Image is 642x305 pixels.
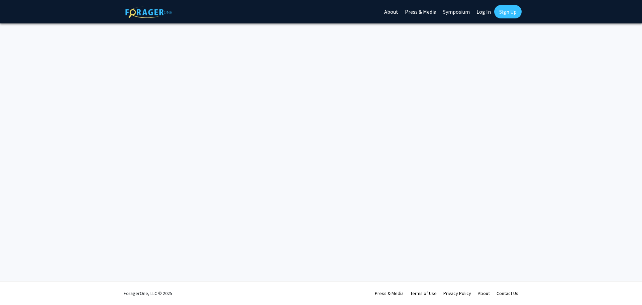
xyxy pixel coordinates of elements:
a: Sign Up [494,5,522,18]
a: About [478,290,490,296]
a: Press & Media [375,290,404,296]
img: ForagerOne Logo [125,6,172,18]
a: Contact Us [497,290,518,296]
a: Privacy Policy [443,290,471,296]
a: Terms of Use [410,290,437,296]
div: ForagerOne, LLC © 2025 [124,282,172,305]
